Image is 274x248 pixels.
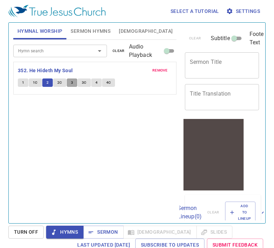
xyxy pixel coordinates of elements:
span: Audio Playback [129,43,163,59]
button: 2 [42,78,53,87]
span: 3C [82,80,87,86]
span: 4C [106,80,111,86]
span: 1 [22,80,24,86]
span: Footer Text [250,30,266,47]
iframe: from-child [182,118,245,192]
span: 2C [57,80,62,86]
p: Sermon Lineup ( 0 ) [178,204,202,221]
b: 352. He Hideth My Soul [18,66,73,75]
span: remove [152,67,168,74]
button: Turn Off [8,226,44,239]
button: Select a tutorial [168,5,222,18]
button: Sermon [83,226,123,239]
span: Add to Lineup [230,203,251,222]
span: 2 [46,80,49,86]
span: 1C [33,80,38,86]
button: Add to Lineup [225,202,256,224]
span: 3 [71,80,73,86]
span: 4 [95,80,98,86]
button: 1 [18,78,28,87]
img: True Jesus Church [8,5,106,17]
button: 352. He Hideth My Soul [18,66,74,75]
span: Hymnal Worship [17,27,63,36]
button: 4 [91,78,102,87]
button: 2C [53,78,66,87]
span: [DEMOGRAPHIC_DATA] [119,27,173,36]
span: Sermon Hymns [71,27,110,36]
button: Open [95,46,104,56]
span: Subtitle [211,34,230,43]
button: 3 [67,78,77,87]
button: 4C [102,78,115,87]
span: Select a tutorial [171,7,219,16]
button: 3C [78,78,91,87]
button: remove [148,66,172,75]
button: Hymns [46,226,84,239]
span: Turn Off [14,228,38,236]
span: Sermon [89,228,118,236]
button: 1C [29,78,42,87]
div: Sermon Lineup(0)clearAdd to Lineup [185,195,261,231]
span: Hymns [52,228,78,236]
span: Settings [228,7,260,16]
button: clear [108,47,129,55]
span: clear [113,48,125,54]
button: Settings [225,5,263,18]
